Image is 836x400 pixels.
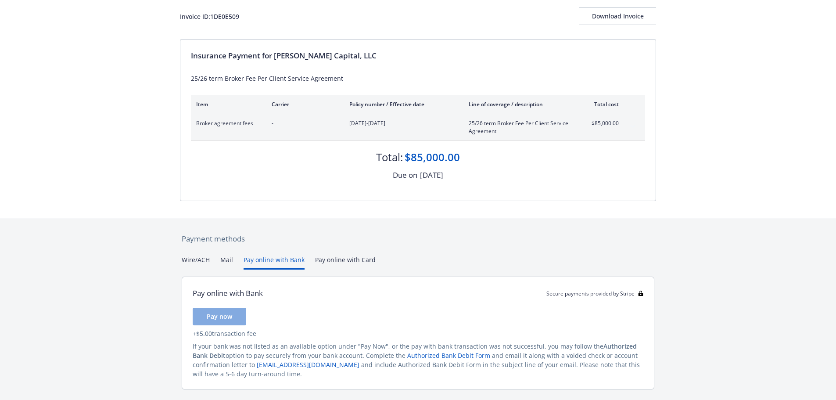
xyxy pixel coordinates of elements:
[191,114,645,141] div: Broker agreement fees-[DATE]-[DATE]25/26 term Broker Fee Per Client Service Agreement$85,000.00ex...
[579,7,656,25] button: Download Invoice
[586,119,619,127] span: $85,000.00
[196,119,258,127] span: Broker agreement fees
[272,119,335,127] span: -
[420,169,443,181] div: [DATE]
[469,119,572,135] span: 25/26 term Broker Fee Per Client Service Agreement
[182,233,654,245] div: Payment methods
[407,351,490,360] a: Authorized Bank Debit Form
[393,169,417,181] div: Due on
[244,255,305,270] button: Pay online with Bank
[193,308,246,325] button: Pay now
[207,312,232,321] span: Pay now
[469,101,572,108] div: Line of coverage / description
[579,8,656,25] div: Download Invoice
[405,150,460,165] div: $85,000.00
[193,342,637,360] span: Authorized Bank Debit
[193,342,643,378] div: If your bank was not listed as an available option under "Pay Now", or the pay with bank transact...
[257,360,359,369] a: [EMAIL_ADDRESS][DOMAIN_NAME]
[546,290,643,297] div: Secure payments provided by Stripe
[191,50,645,61] div: Insurance Payment for [PERSON_NAME] Capital, LLC
[376,150,403,165] div: Total:
[586,101,619,108] div: Total cost
[191,74,645,83] div: 25/26 term Broker Fee Per Client Service Agreement
[193,329,643,338] div: + $5.00 transaction fee
[315,255,376,270] button: Pay online with Card
[220,255,233,270] button: Mail
[182,255,210,270] button: Wire/ACH
[626,119,640,133] button: expand content
[349,101,455,108] div: Policy number / Effective date
[180,12,239,21] div: Invoice ID: 1DE0E509
[272,101,335,108] div: Carrier
[196,101,258,108] div: Item
[349,119,455,127] span: [DATE]-[DATE]
[193,288,263,299] div: Pay online with Bank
